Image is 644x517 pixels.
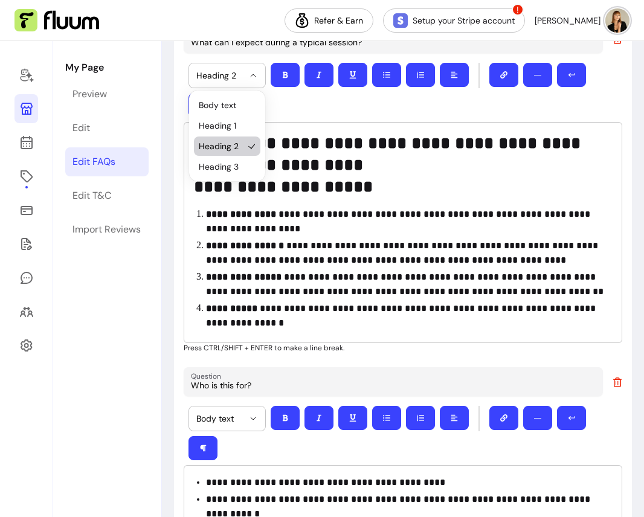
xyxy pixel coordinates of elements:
a: Setup your Stripe account [383,8,525,33]
img: Fluum Logo [14,9,99,32]
a: Home [14,60,38,89]
span: Body text [199,99,243,111]
span: Heading 2 [199,140,243,152]
div: Edit FAQs [72,155,115,169]
a: Settings [14,331,38,360]
label: Question [191,371,225,381]
span: ! [512,4,524,16]
input: Question [191,36,596,48]
a: Clients [14,297,38,326]
a: My Page [14,94,38,123]
span: Heading 2 [196,69,243,82]
img: Stripe Icon [393,13,408,28]
input: Question [191,379,596,391]
a: Edit T&C [65,181,149,210]
div: Edit [72,121,90,135]
span: Heading 1 [199,120,243,132]
div: Import Reviews [72,222,141,237]
a: My Messages [14,263,38,292]
button: ― [523,63,552,87]
span: [PERSON_NAME] [535,14,601,27]
img: avatar [605,8,630,33]
button: ― [523,406,552,430]
a: Sales [14,196,38,225]
span: Heading 3 [199,161,243,173]
a: Edit [65,114,149,143]
div: Edit T&C [72,188,111,203]
a: Preview [65,80,149,109]
p: My Page [65,60,149,75]
p: Press CTRL/SHIFT + ENTER to make a line break. [184,343,622,353]
div: Preview [72,87,107,101]
a: Edit FAQs [65,147,149,176]
a: Import Reviews [65,215,149,244]
a: Forms [14,230,38,258]
span: Body text [196,413,243,425]
a: Refer & Earn [285,8,373,33]
a: Calendar [14,128,38,157]
a: Offerings [14,162,38,191]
